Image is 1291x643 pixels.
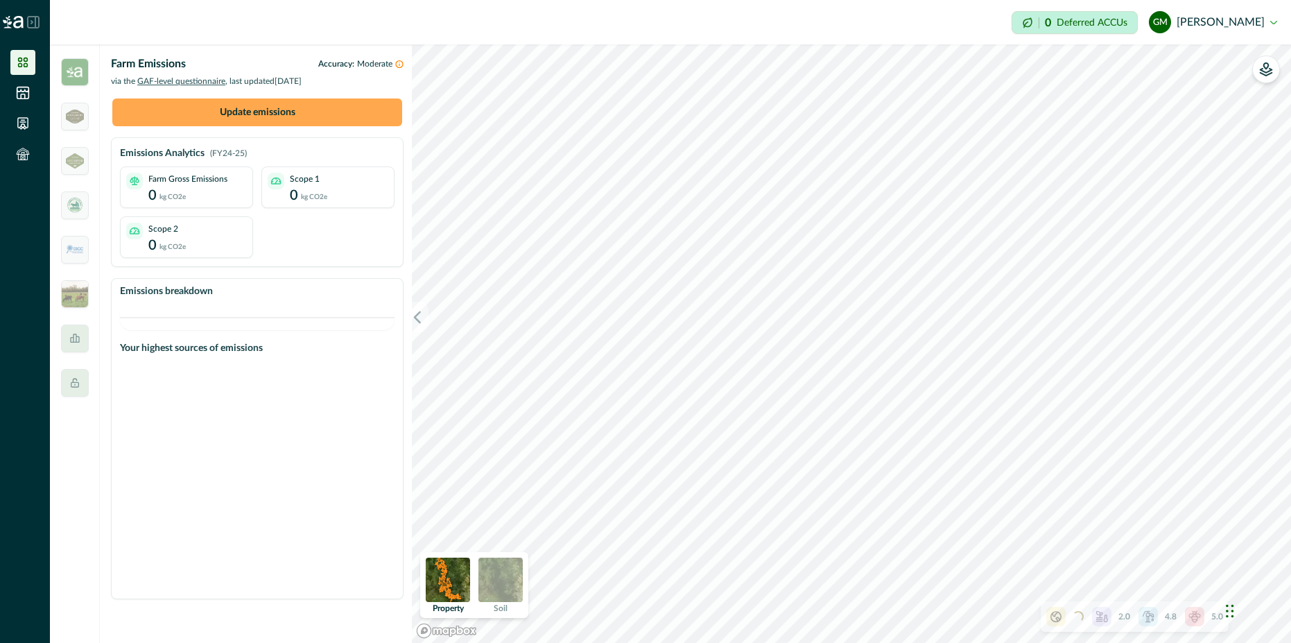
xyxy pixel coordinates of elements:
[111,75,404,90] p: via the , last updated [DATE]
[66,110,84,123] img: greenham_logo-5a2340bd.png
[1045,17,1051,28] p: 0
[120,146,205,161] p: Emissions Analytics
[1165,610,1177,623] p: 4.8
[148,185,157,206] p: 0
[318,60,357,68] span: Accuracy:
[148,235,157,256] p: 0
[66,196,84,214] img: deforestation_free_beef.webp
[148,173,227,185] p: Farm Gross Emissions
[159,189,186,203] p: kg CO2e
[111,55,186,72] p: Farm Emissions
[290,173,320,185] p: Scope 1
[3,16,24,28] img: Logo
[66,153,84,168] img: greenham_never_ever-a684a177.png
[412,44,1291,643] canvas: Map
[112,98,402,126] button: Update emissions
[290,185,298,206] p: 0
[120,284,213,299] p: Emissions breakdown
[357,60,395,68] span: Moderate
[416,623,477,639] a: Mapbox logo
[1057,17,1127,28] p: Deferred ACCUs
[61,58,89,86] img: insight_carbon-39e2b7a3.png
[478,558,523,602] img: soil preview
[1211,610,1223,623] p: 5.0
[494,604,508,612] p: Soil
[120,341,263,356] p: Your highest sources of emissions
[61,280,89,308] img: insight_readygraze-175b0a17.jpg
[433,604,464,612] p: Property
[1149,6,1277,39] button: Gayathri Menakath[PERSON_NAME]
[426,558,470,602] img: property preview
[210,147,247,160] p: (FY24-25)
[66,241,84,259] img: ISCC-blue-logo-square_transparent-478728b9.png
[1222,576,1291,643] iframe: Chat Widget
[148,223,178,235] p: Scope 2
[137,77,225,85] span: GAF-level questionnaire
[1226,590,1234,632] div: Drag
[301,189,327,203] p: kg CO2e
[120,305,395,330] svg: Emissions Breakdown
[1118,610,1130,623] p: 2.0
[159,239,186,252] p: kg CO2e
